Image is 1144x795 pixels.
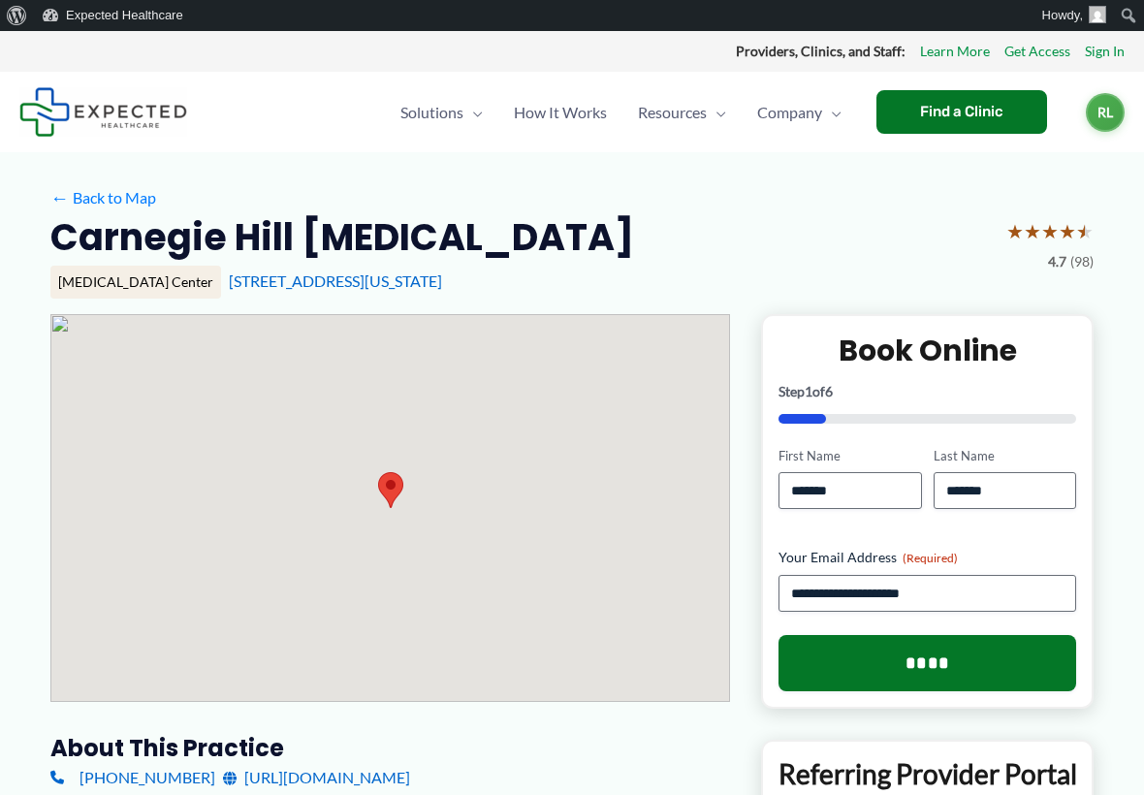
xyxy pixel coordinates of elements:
a: [PHONE_NUMBER] [50,763,215,792]
span: (98) [1070,249,1094,274]
a: RL [1086,93,1125,132]
label: Your Email Address [779,548,1076,567]
span: ★ [1041,213,1059,249]
span: Company [757,79,822,146]
p: Step of [779,385,1076,398]
a: Get Access [1004,39,1070,64]
span: ← [50,188,69,207]
a: ←Back to Map [50,183,156,212]
span: Resources [638,79,707,146]
a: CompanyMenu Toggle [742,79,857,146]
span: How It Works [514,79,607,146]
span: 4.7 [1048,249,1066,274]
h2: Carnegie Hill [MEDICAL_DATA] [50,213,634,261]
a: [STREET_ADDRESS][US_STATE] [229,271,442,290]
a: How It Works [498,79,622,146]
span: (Required) [903,551,958,565]
p: Referring Provider Portal [778,756,1077,791]
span: Menu Toggle [463,79,483,146]
label: First Name [779,447,921,465]
span: Solutions [400,79,463,146]
a: Learn More [920,39,990,64]
strong: Providers, Clinics, and Staff: [736,43,906,59]
a: SolutionsMenu Toggle [385,79,498,146]
img: Expected Healthcare Logo - side, dark font, small [19,87,187,137]
a: Find a Clinic [876,90,1047,134]
span: ★ [1059,213,1076,249]
h2: Book Online [779,332,1076,369]
div: [MEDICAL_DATA] Center [50,266,221,299]
h3: About this practice [50,733,730,763]
span: ★ [1006,213,1024,249]
span: ★ [1076,213,1094,249]
span: 6 [825,383,833,399]
span: 1 [805,383,812,399]
label: Last Name [934,447,1076,465]
span: Menu Toggle [707,79,726,146]
a: [URL][DOMAIN_NAME] [223,763,410,792]
a: Sign In [1085,39,1125,64]
span: ★ [1024,213,1041,249]
span: Menu Toggle [822,79,842,146]
a: ResourcesMenu Toggle [622,79,742,146]
nav: Primary Site Navigation [385,79,857,146]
